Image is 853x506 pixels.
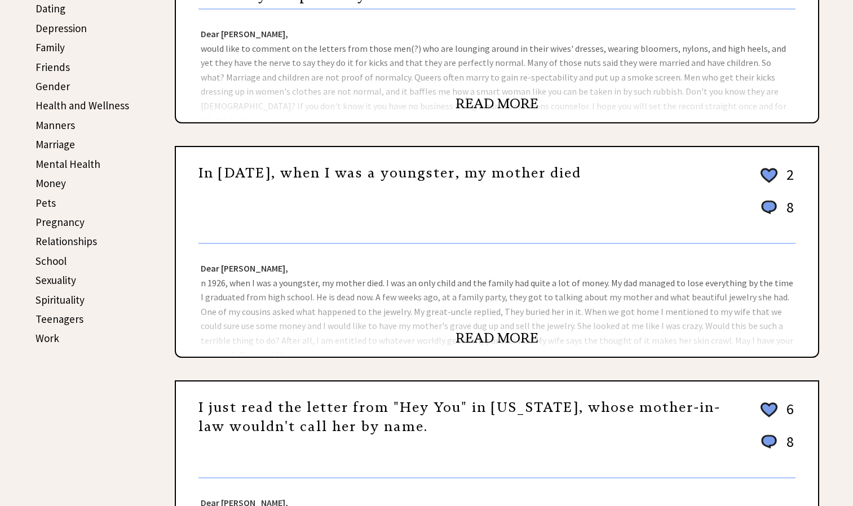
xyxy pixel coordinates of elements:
[781,400,794,431] td: 6
[36,273,76,287] a: Sexuality
[176,10,818,122] div: would like to comment on the letters from those men(?) who are lounging around in their wives' dr...
[198,165,581,181] a: In [DATE], when I was a youngster, my mother died
[36,331,59,345] a: Work
[36,293,85,307] a: Spirituality
[36,118,75,132] a: Manners
[781,198,794,228] td: 8
[36,234,97,248] a: Relationships
[201,28,288,39] strong: Dear [PERSON_NAME],
[36,99,129,112] a: Health and Wellness
[456,95,538,112] a: READ MORE
[198,399,721,435] a: I just read the letter from "Hey You" in [US_STATE], whose mother-in-law wouldn't call her by name.
[759,166,779,185] img: heart_outline%202.png
[759,400,779,420] img: heart_outline%202.png
[36,196,56,210] a: Pets
[36,2,65,15] a: Dating
[36,79,70,93] a: Gender
[36,21,87,35] a: Depression
[36,137,75,151] a: Marriage
[781,432,794,462] td: 8
[36,176,66,190] a: Money
[456,330,538,347] a: READ MORE
[781,165,794,197] td: 2
[759,198,779,216] img: message_round%201.png
[36,157,100,171] a: Mental Health
[201,263,288,274] strong: Dear [PERSON_NAME],
[176,244,818,357] div: n 1926, when I was a youngster, my mother died. I was an only child and the family had quite a lo...
[36,215,85,229] a: Pregnancy
[36,254,67,268] a: School
[36,312,83,326] a: Teenagers
[36,41,65,54] a: Family
[36,60,70,74] a: Friends
[759,433,779,451] img: message_round%201.png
